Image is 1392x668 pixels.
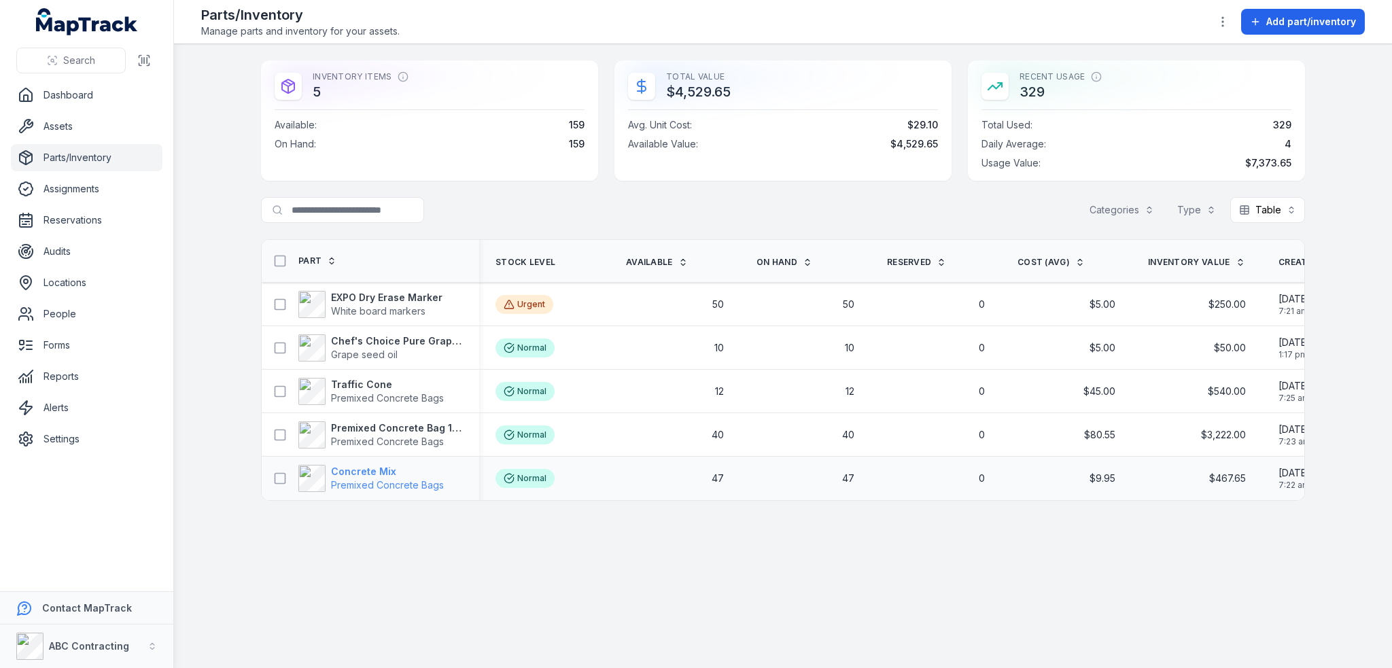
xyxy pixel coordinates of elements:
[981,137,1046,151] span: Daily Average :
[626,257,673,268] span: Available
[569,137,585,151] span: 159
[1278,336,1310,349] span: [DATE]
[843,298,854,311] span: 50
[714,341,724,355] span: 10
[1084,428,1115,442] span: $80.55
[11,425,162,453] a: Settings
[887,257,946,268] a: Reserved
[495,425,555,444] div: Normal
[495,469,555,488] div: Normal
[298,256,321,266] span: Part
[275,118,317,132] span: Available :
[626,257,688,268] a: Available
[845,341,854,355] span: 10
[1168,197,1225,223] button: Type
[11,238,162,265] a: Audits
[11,207,162,234] a: Reservations
[1209,472,1246,485] span: $467.65
[1148,257,1230,268] span: Inventory Value
[1278,480,1310,491] span: 7:22 am
[979,341,985,355] span: 0
[1083,385,1115,398] span: $45.00
[1278,257,1344,268] span: Created Date
[331,421,463,435] strong: Premixed Concrete Bag 15kg
[1278,257,1359,268] a: Created Date
[11,363,162,390] a: Reports
[11,300,162,328] a: People
[16,48,126,73] button: Search
[1278,379,1310,393] span: [DATE]
[846,385,854,398] span: 12
[331,465,444,478] strong: Concrete Mix
[11,332,162,359] a: Forms
[1278,292,1310,317] time: 23/09/2025, 7:21:01 am
[63,54,95,67] span: Search
[11,175,162,203] a: Assignments
[298,256,336,266] a: Part
[201,5,400,24] h2: Parts/Inventory
[1208,298,1246,311] span: $250.00
[11,113,162,140] a: Assets
[495,295,553,314] div: Urgent
[201,24,400,38] span: Manage parts and inventory for your assets.
[331,479,444,491] span: Premixed Concrete Bags
[1278,466,1310,491] time: 18/09/2025, 7:22:37 am
[275,137,316,151] span: On Hand :
[1081,197,1163,223] button: Categories
[1278,393,1310,404] span: 7:25 am
[1278,436,1310,447] span: 7:23 am
[36,8,138,35] a: MapTrack
[331,334,463,348] strong: Chef's Choice Pure Grapeseed Oil
[1090,298,1115,311] span: $5.00
[979,385,985,398] span: 0
[298,421,463,449] a: Premixed Concrete Bag 15kgPremixed Concrete Bags
[1278,379,1310,404] time: 18/09/2025, 7:25:36 am
[1278,336,1310,360] time: 19/09/2025, 1:17:17 pm
[1278,306,1310,317] span: 7:21 am
[495,338,555,357] div: Normal
[495,257,555,268] span: Stock Level
[756,257,812,268] a: On hand
[331,392,444,404] span: Premixed Concrete Bags
[1278,466,1310,480] span: [DATE]
[569,118,585,132] span: 159
[887,257,931,268] span: Reserved
[298,334,463,362] a: Chef's Choice Pure Grapeseed OilGrape seed oil
[756,257,797,268] span: On hand
[1278,423,1310,447] time: 18/09/2025, 7:23:58 am
[298,291,442,318] a: EXPO Dry Erase MarkerWhite board markers
[1278,423,1310,436] span: [DATE]
[298,465,444,492] a: Concrete MixPremixed Concrete Bags
[331,291,442,304] strong: EXPO Dry Erase Marker
[1266,15,1356,29] span: Add part/inventory
[712,298,724,311] span: 50
[1230,197,1305,223] button: Table
[1208,385,1246,398] span: $540.00
[11,394,162,421] a: Alerts
[890,137,938,151] span: $4,529.65
[979,472,985,485] span: 0
[1090,341,1115,355] span: $5.00
[11,144,162,171] a: Parts/Inventory
[298,378,444,405] a: Traffic ConePremixed Concrete Bags
[628,137,698,151] span: Available Value :
[712,428,724,442] span: 40
[979,428,985,442] span: 0
[11,82,162,109] a: Dashboard
[1273,118,1291,132] span: 329
[979,298,985,311] span: 0
[11,269,162,296] a: Locations
[1017,257,1070,268] span: Cost (avg)
[715,385,724,398] span: 12
[42,602,132,614] strong: Contact MapTrack
[712,472,724,485] span: 47
[842,428,854,442] span: 40
[628,118,692,132] span: Avg. Unit Cost :
[1241,9,1365,35] button: Add part/inventory
[1017,257,1085,268] a: Cost (avg)
[981,156,1041,170] span: Usage Value :
[1148,257,1245,268] a: Inventory Value
[1278,292,1310,306] span: [DATE]
[907,118,938,132] span: $29.10
[842,472,854,485] span: 47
